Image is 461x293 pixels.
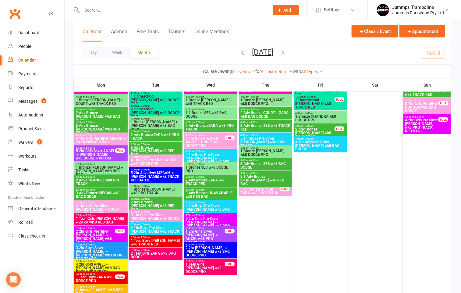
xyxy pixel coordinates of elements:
span: 4 1hr Girls Pre Silver [PERSON_NAME] + COURT wk8 DODGE PRO [76,204,126,215]
span: - 7:00pm [85,214,95,217]
span: 4:00pm [130,117,181,120]
button: Appointment [399,25,445,38]
span: 3 Adv Bronze UNAVAILABLE wk8 RED BAG [185,191,236,199]
span: 6:00pm [185,227,225,230]
a: General attendance kiosk mode [8,202,64,216]
span: 4:00pm [295,112,346,115]
span: 5:00pm [240,159,291,162]
span: 5:00pm [76,202,126,204]
span: - 6:00pm [194,163,204,166]
span: 1 Teen Boys [PERSON_NAME] wk8 TRACK RED [130,239,181,246]
span: 3 Adv Bronze [PERSON_NAME] wk8 RED BAG [130,146,181,157]
span: 2 Adv Bro ANGEL wk8 PRO TRACK [76,179,126,186]
div: FULL [438,101,448,105]
span: 4:00pm [185,134,225,137]
div: Automations [18,113,43,117]
div: FULL [115,229,125,234]
a: Class kiosk mode [8,229,64,243]
span: 4 1hr Girls Pre Silver MEGAN + ZARA wk8 RED BAG [76,137,126,144]
div: Waivers [18,140,33,145]
span: 1 Homeschool [PERSON_NAME] wk8 DODGE PRO [130,95,181,105]
span: 6:00pm [76,214,126,217]
span: - 5:00pm [194,150,204,153]
span: 4 1hr Girls Pre Silver ZARA wk8 PRO TRACK [240,188,280,195]
span: 1 Bronze [PERSON_NAME] wk8 DODGE PRO [240,98,291,105]
strong: with [293,69,301,74]
span: - 6:00pm [85,163,95,166]
span: 5:00pm [240,172,291,175]
a: Dashboard [8,26,64,40]
span: - 7:00pm [194,214,204,217]
span: 5:00pm [185,202,236,204]
span: 1 Teen Girls [PERSON_NAME] wk8 DODGE PRO [185,263,225,274]
span: 2 Adv Bronze ZARA wk8 PRO TRACK [185,124,236,131]
th: Sat [348,79,403,91]
span: 5:00pm [130,211,181,213]
img: thumb_image1698795904.png [377,4,389,16]
span: - 1:00pm [306,95,316,98]
span: - 5:00pm [304,112,314,115]
span: - 5:00pm [85,121,95,124]
span: 1 Bronze [PERSON_NAME] + COURT wk8 TRACK RED [76,98,126,105]
span: - 6:00pm [194,176,204,179]
span: - 2:00pm [140,105,150,107]
span: 1 Teen Girls [PERSON_NAME] + ZARA wk 8 RED BAG [76,217,126,224]
span: 5:00pm [76,189,126,191]
a: Workouts [8,149,64,163]
span: - 5:00pm [194,134,204,137]
span: - 6:00pm [249,159,259,162]
div: Class check-in [18,234,45,238]
button: [DATE] [252,48,274,56]
span: 4:00pm [76,147,115,149]
div: People [18,44,31,49]
button: Month [130,47,158,58]
span: - 6:00pm [85,189,95,191]
span: 1 Bronze [PERSON_NAME] wk8 PRO TRACK [130,188,181,195]
span: 5:00pm [130,198,181,201]
span: 1 Bronze CHANDRA wk8 DODGE PRO [295,115,346,122]
span: - 6:00pm [140,198,150,201]
span: - 5:00pm [249,121,259,124]
span: 4 2hr Gold ANGEL -> [PERSON_NAME] wk8 BAG DODGE PRO TRACK [76,263,126,274]
span: - 6:00pm [249,147,259,149]
span: - 6:00pm [140,185,150,188]
span: - 5:00pm [140,130,150,133]
span: 4 1hr Boys Pre Silver [PERSON_NAME] + [PERSON_NAME] wk8 RED BAG [185,153,236,168]
span: - 7:00pm [140,249,150,252]
span: 1:00pm [130,92,181,95]
div: Messages [18,99,37,104]
div: FULL [225,262,235,266]
span: 12:00pm [295,95,335,98]
a: Reports [8,81,64,95]
a: All Types [301,69,323,74]
span: 2 Adv Bronze ZARA wk8 PRO TRACK [130,133,181,140]
span: 4:00pm [295,125,335,127]
span: - 8:00pm [85,244,95,246]
span: - 2:00pm [140,92,150,95]
span: 2 Teen Girls ZARA wk8 BAG DODGE [130,252,181,259]
span: - 8:00pm [194,244,204,246]
th: Wed [183,79,238,91]
span: 3 Adv Bronze SEB wk8 BAG DODGE [240,162,291,170]
span: 4:00pm [130,156,181,159]
span: 4 2hr Girls Pre Silver [PERSON_NAME] wk8 PRO TRACK RED BAG [405,118,439,133]
span: 5:00pm [240,147,291,149]
span: 7:00pm [185,260,225,263]
span: - 5:00pm [414,99,424,102]
span: 3 Adv Bronze [PERSON_NAME] wk8 PRO TRACK [76,124,126,135]
span: 4 1hr Boys Pre Silver [PERSON_NAME] wk8 TRACK RED [130,226,181,237]
span: 4 1hr Boys Pre Silver [PERSON_NAME] wk8 BAG DODGE [185,204,236,215]
span: - 5:00pm [249,134,259,137]
span: 2 Adv Bronze [PERSON_NAME] wk8 BAG DODGE [76,111,126,122]
span: - 6:00pm [249,172,259,175]
span: 1 Bronze [PERSON_NAME] wk8 DODGE PRO [240,149,291,157]
span: - 8:00pm [194,227,204,230]
div: General attendance [18,206,55,211]
span: Add [284,8,291,13]
span: - 6:00pm [140,169,150,171]
span: 5 2hr Girls Pre Silver [PERSON_NAME] -> [PERSON_NAME] wk8 PRO TRACK R... [185,217,236,232]
span: 4:00pm [76,95,126,98]
div: Roll call [18,220,33,225]
span: - 6:00pm [194,189,204,191]
div: Product Sales [18,126,44,131]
